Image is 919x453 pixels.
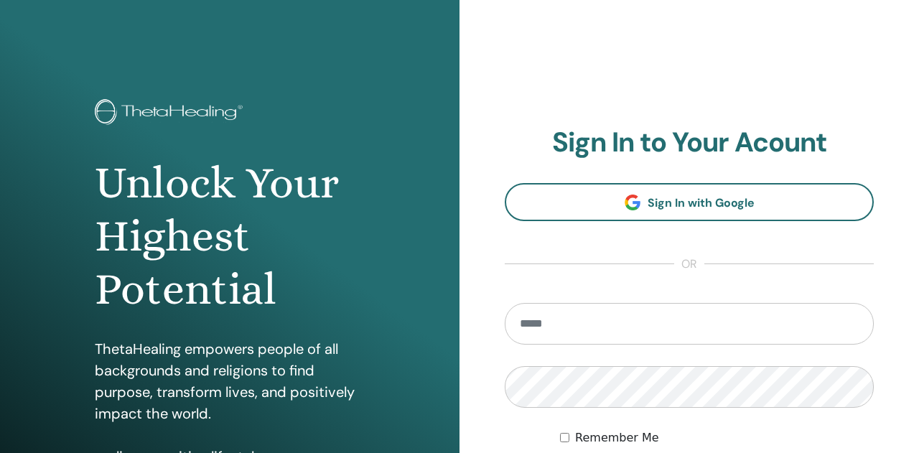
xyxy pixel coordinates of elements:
[95,157,365,317] h1: Unlock Your Highest Potential
[674,256,704,273] span: or
[575,429,659,447] label: Remember Me
[95,338,365,424] p: ThetaHealing empowers people of all backgrounds and religions to find purpose, transform lives, a...
[505,126,874,159] h2: Sign In to Your Acount
[648,195,755,210] span: Sign In with Google
[560,429,874,447] div: Keep me authenticated indefinitely or until I manually logout
[505,183,874,221] a: Sign In with Google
